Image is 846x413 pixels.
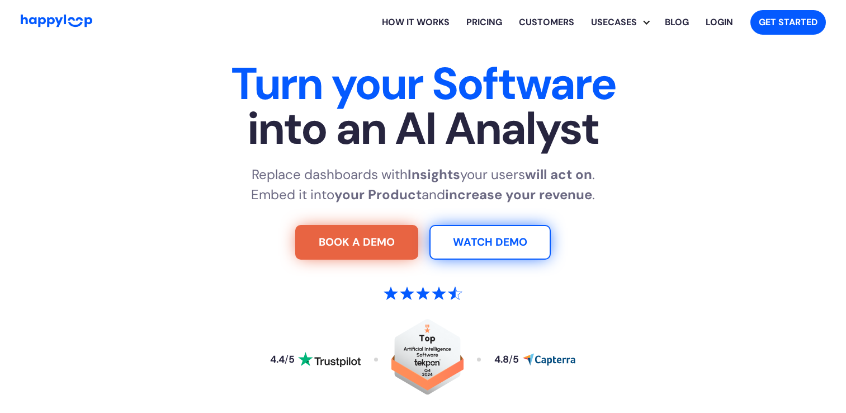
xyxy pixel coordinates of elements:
a: Read reviews about HappyLoop on Capterra [494,353,576,365]
a: Learn how HappyLoop works [374,4,458,40]
a: Read reviews about HappyLoop on Tekpon [391,319,464,400]
strong: will act on [525,166,592,183]
a: View HappyLoop pricing plans [458,4,511,40]
span: / [509,353,513,365]
a: Try For Free [295,225,418,260]
div: 4.4 5 [270,355,295,365]
a: Visit the HappyLoop blog for insights [656,4,697,40]
a: Go to Home Page [21,15,92,30]
a: Learn how HappyLoop works [511,4,583,40]
div: Explore HappyLoop use cases [583,4,656,40]
strong: Insights [408,166,460,183]
span: into an AI Analyst [74,106,772,151]
strong: increase your revenue [445,186,592,203]
img: HappyLoop Logo [21,15,92,27]
strong: your Product [334,186,422,203]
h1: Turn your Software [74,62,772,151]
div: Usecases [583,16,645,29]
div: Usecases [591,4,656,40]
p: Replace dashboards with your users . Embed it into and . [251,165,595,205]
div: 4.8 5 [494,355,519,365]
a: Get started with HappyLoop [750,10,826,35]
a: Watch Demo [429,225,551,260]
span: / [285,353,289,365]
a: Log in to your HappyLoop account [697,4,741,40]
a: Read reviews about HappyLoop on Trustpilot [270,352,361,368]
